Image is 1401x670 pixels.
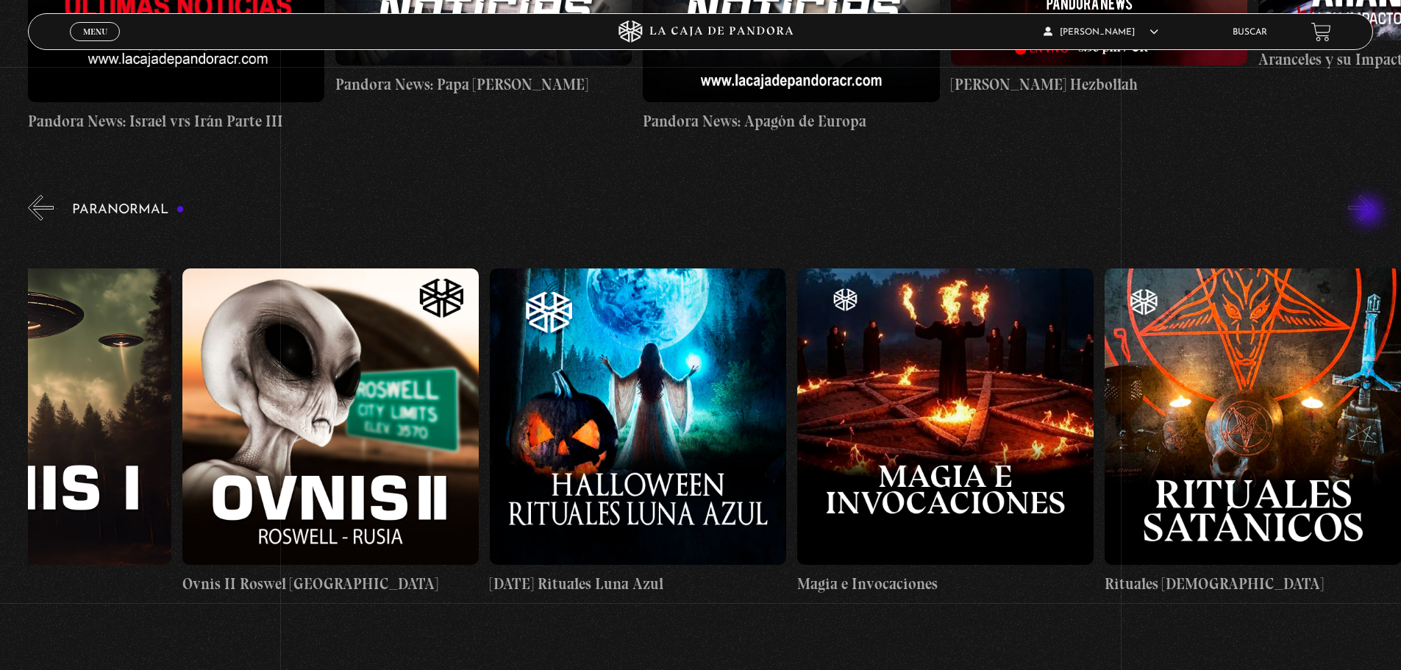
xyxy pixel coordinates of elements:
button: Previous [28,195,54,221]
h4: Pandora News: Israel vrs Irán Parte III [28,110,324,133]
a: Magia e Invocaciones [797,232,1094,633]
a: View your shopping cart [1311,22,1331,42]
span: [PERSON_NAME] [1044,28,1158,37]
h4: Magia e Invocaciones [797,572,1094,596]
h4: Pandora News: Papa [PERSON_NAME] [335,73,632,96]
span: Menu [83,27,107,36]
span: Cerrar [78,40,113,50]
a: Ovnis II Roswel [GEOGRAPHIC_DATA] [182,232,479,633]
h4: Ovnis II Roswel [GEOGRAPHIC_DATA] [182,572,479,596]
h4: Pandora News: Apagón de Europa [643,110,939,133]
a: Rituales [DEMOGRAPHIC_DATA] [1105,232,1401,633]
h3: Paranormal [72,203,185,217]
h4: Rituales [DEMOGRAPHIC_DATA] [1105,572,1401,596]
a: Buscar [1233,28,1267,37]
h4: [PERSON_NAME] Hezbollah [951,73,1247,96]
h4: [DATE] Rituales Luna Azul [490,572,786,596]
a: [DATE] Rituales Luna Azul [490,232,786,633]
button: Next [1348,195,1374,221]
